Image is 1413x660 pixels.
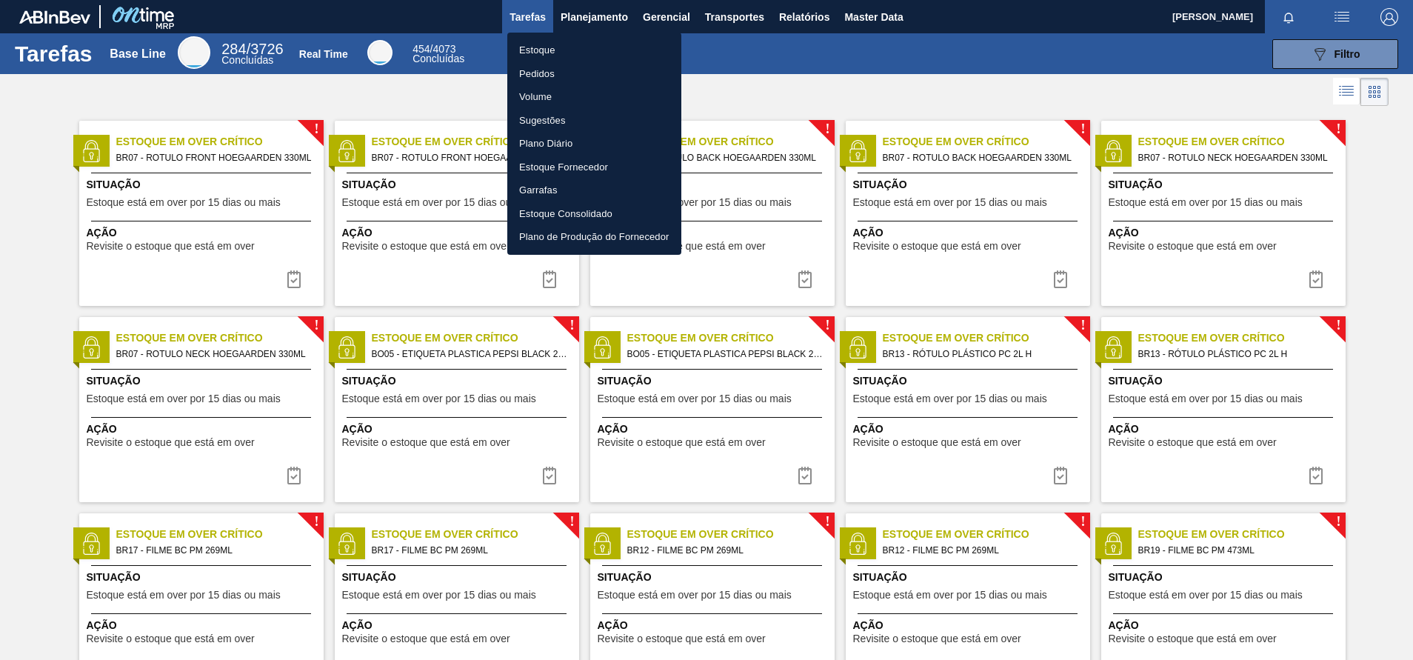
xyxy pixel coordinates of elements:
[507,225,681,249] a: Plano de Produção do Fornecedor
[507,132,681,156] a: Plano Diário
[507,62,681,86] a: Pedidos
[507,179,681,202] a: Garrafas
[507,85,681,109] a: Volume
[507,39,681,62] a: Estoque
[507,202,681,226] a: Estoque Consolidado
[507,156,681,179] a: Estoque Fornecedor
[507,109,681,133] a: Sugestões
